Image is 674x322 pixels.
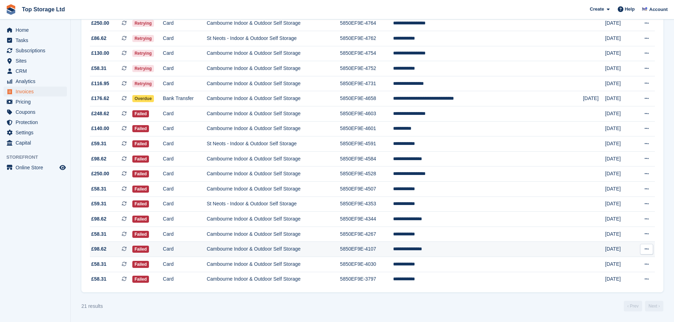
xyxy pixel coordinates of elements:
a: menu [4,35,67,45]
a: menu [4,107,67,117]
td: Card [163,76,207,91]
td: [DATE] [605,242,634,257]
span: £59.31 [91,200,106,207]
a: menu [4,128,67,137]
img: stora-icon-8386f47178a22dfd0bd8f6a31ec36ba5ce8667c1dd55bd0f319d3a0aa187defe.svg [6,4,16,15]
span: £130.00 [91,49,109,57]
span: £250.00 [91,19,109,27]
td: Card [163,242,207,257]
td: [DATE] [605,91,634,106]
td: Cambourne Indoor & Outdoor Self Storage [207,242,340,257]
span: £248.62 [91,110,109,117]
span: Pricing [16,97,58,107]
td: Cambourne Indoor & Outdoor Self Storage [207,212,340,227]
td: Cambourne Indoor & Outdoor Self Storage [207,16,340,31]
td: Card [163,61,207,76]
td: Cambourne Indoor & Outdoor Self Storage [207,166,340,182]
td: 5850EF9E-3797 [340,272,393,287]
td: 5850EF9E-4584 [340,151,393,166]
span: Failed [132,156,149,163]
td: Card [163,257,207,272]
span: Failed [132,216,149,223]
td: Cambourne Indoor & Outdoor Self Storage [207,91,340,106]
span: Failed [132,140,149,147]
span: £86.62 [91,35,106,42]
a: menu [4,87,67,96]
span: Failed [132,186,149,193]
td: Card [163,227,207,242]
span: Online Store [16,163,58,172]
td: Cambourne Indoor & Outdoor Self Storage [207,106,340,122]
td: 5850EF9E-4731 [340,76,393,91]
td: St Neots - Indoor & Outdoor Self Storage [207,136,340,152]
a: menu [4,56,67,66]
span: Help [625,6,635,13]
td: Bank Transfer [163,91,207,106]
td: St Neots - Indoor & Outdoor Self Storage [207,31,340,46]
span: Retrying [132,20,154,27]
span: £58.31 [91,230,106,238]
td: 5850EF9E-4754 [340,46,393,61]
td: [DATE] [605,121,634,136]
td: Cambourne Indoor & Outdoor Self Storage [207,227,340,242]
span: Invoices [16,87,58,96]
span: Retrying [132,65,154,72]
a: Preview store [58,163,67,172]
span: £58.31 [91,260,106,268]
span: Storefront [6,154,70,161]
span: £59.31 [91,140,106,147]
span: Retrying [132,35,154,42]
span: Tasks [16,35,58,45]
td: Card [163,272,207,287]
td: Cambourne Indoor & Outdoor Self Storage [207,46,340,61]
span: Subscriptions [16,46,58,55]
a: Previous [624,301,642,311]
td: Card [163,31,207,46]
td: [DATE] [605,212,634,227]
td: 5850EF9E-4030 [340,257,393,272]
td: 5850EF9E-4353 [340,197,393,212]
span: Overdue [132,95,154,102]
td: Card [163,182,207,197]
span: Failed [132,200,149,207]
td: 5850EF9E-4528 [340,166,393,182]
td: [DATE] [605,182,634,197]
span: £98.62 [91,155,106,163]
td: Cambourne Indoor & Outdoor Self Storage [207,61,340,76]
td: Card [163,136,207,152]
span: Create [590,6,604,13]
span: £58.31 [91,65,106,72]
td: Card [163,121,207,136]
a: menu [4,76,67,86]
td: St Neots - Indoor & Outdoor Self Storage [207,197,340,212]
span: Analytics [16,76,58,86]
td: [DATE] [605,197,634,212]
a: menu [4,66,67,76]
td: Card [163,197,207,212]
span: £116.95 [91,80,109,87]
td: [DATE] [605,46,634,61]
span: Retrying [132,50,154,57]
span: Protection [16,117,58,127]
span: £98.62 [91,215,106,223]
span: £140.00 [91,125,109,132]
span: £176.62 [91,95,109,102]
td: [DATE] [605,61,634,76]
span: Failed [132,170,149,177]
td: 5850EF9E-4591 [340,136,393,152]
td: Cambourne Indoor & Outdoor Self Storage [207,272,340,287]
td: 5850EF9E-4764 [340,16,393,31]
a: menu [4,25,67,35]
a: menu [4,117,67,127]
td: Cambourne Indoor & Outdoor Self Storage [207,151,340,166]
td: Card [163,46,207,61]
span: Capital [16,138,58,148]
span: Failed [132,261,149,268]
span: Retrying [132,80,154,87]
span: Failed [132,110,149,117]
span: Failed [132,246,149,253]
a: menu [4,97,67,107]
a: menu [4,163,67,172]
td: [DATE] [605,76,634,91]
span: Failed [132,231,149,238]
